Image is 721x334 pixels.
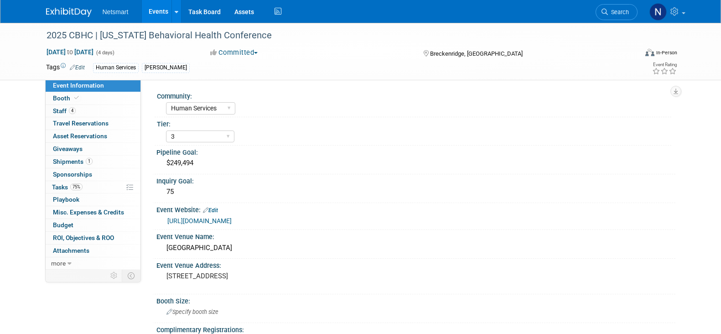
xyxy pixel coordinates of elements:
[157,89,671,101] div: Community:
[53,234,114,241] span: ROI, Objectives & ROO
[652,63,677,67] div: Event Rating
[53,221,73,229] span: Budget
[53,145,83,152] span: Giveaways
[95,50,114,56] span: (4 days)
[166,308,218,315] span: Specify booth size
[53,107,76,115] span: Staff
[46,143,140,155] a: Giveaways
[166,272,363,280] pre: [STREET_ADDRESS]
[46,130,140,142] a: Asset Reservations
[142,63,190,73] div: [PERSON_NAME]
[608,9,629,16] span: Search
[53,209,124,216] span: Misc. Expenses & Credits
[93,63,139,73] div: Human Services
[70,64,85,71] a: Edit
[51,260,66,267] span: more
[163,185,669,199] div: 75
[163,156,669,170] div: $249,494
[163,241,669,255] div: [GEOGRAPHIC_DATA]
[66,48,74,56] span: to
[46,156,140,168] a: Shipments1
[53,132,107,140] span: Asset Reservations
[649,3,667,21] img: Nina Finn
[122,270,140,282] td: Toggle Event Tabs
[645,49,654,56] img: Format-Inperson.png
[46,245,140,257] a: Attachments
[46,232,140,244] a: ROI, Objectives & ROO
[53,171,92,178] span: Sponsorships
[203,207,218,214] a: Edit
[53,120,109,127] span: Travel Reservations
[584,47,678,61] div: Event Format
[156,259,675,270] div: Event Venue Address:
[46,219,140,231] a: Budget
[156,174,675,186] div: Inquiry Goal:
[70,183,83,190] span: 75%
[430,50,523,57] span: Breckenridge, [GEOGRAPHIC_DATA]
[46,79,140,92] a: Event Information
[74,95,79,100] i: Booth reservation complete
[106,270,122,282] td: Personalize Event Tab Strip
[156,230,675,241] div: Event Venue Name:
[46,117,140,130] a: Travel Reservations
[596,4,638,20] a: Search
[46,105,140,117] a: Staff4
[46,48,94,56] span: [DATE] [DATE]
[46,168,140,181] a: Sponsorships
[46,63,85,73] td: Tags
[46,206,140,219] a: Misc. Expenses & Credits
[103,8,129,16] span: Netsmart
[156,146,675,157] div: Pipeline Goal:
[52,183,83,191] span: Tasks
[167,217,232,224] a: [URL][DOMAIN_NAME]
[43,27,624,44] div: 2025 CBHC | [US_STATE] Behavioral Health Conference
[53,158,93,165] span: Shipments
[46,181,140,193] a: Tasks75%
[156,294,675,306] div: Booth Size:
[46,257,140,270] a: more
[69,107,76,114] span: 4
[156,203,675,215] div: Event Website:
[86,158,93,165] span: 1
[53,247,89,254] span: Attachments
[53,196,79,203] span: Playbook
[207,48,261,57] button: Committed
[656,49,677,56] div: In-Person
[46,92,140,104] a: Booth
[46,8,92,17] img: ExhibitDay
[53,94,81,102] span: Booth
[46,193,140,206] a: Playbook
[157,117,671,129] div: Tier:
[53,82,104,89] span: Event Information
